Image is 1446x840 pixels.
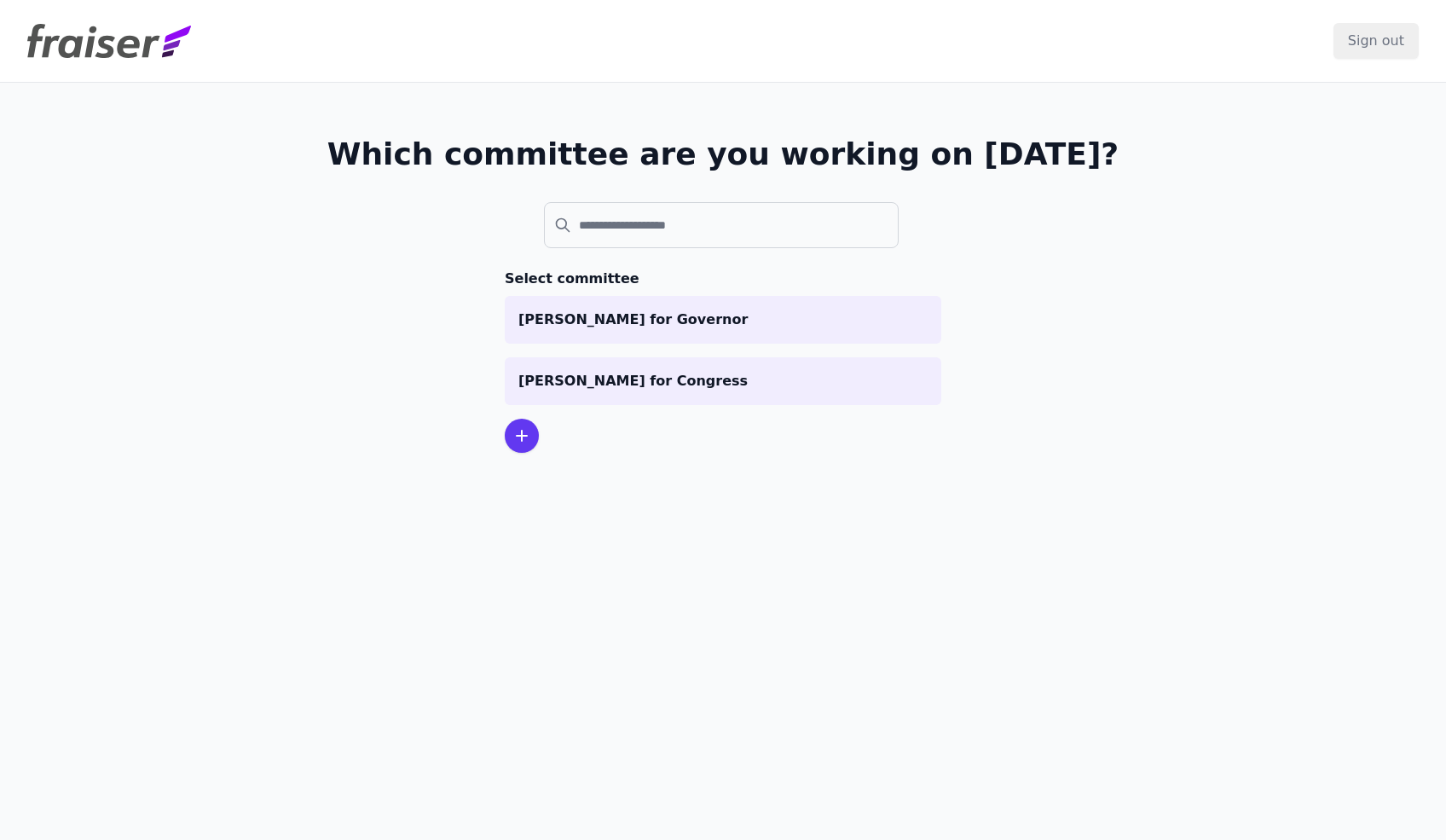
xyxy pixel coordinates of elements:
input: Sign out [1333,23,1419,59]
p: [PERSON_NAME] for Congress [518,371,928,391]
h3: Select committee [505,269,941,289]
a: [PERSON_NAME] for Congress [505,357,941,405]
p: [PERSON_NAME] for Governor [518,310,928,330]
a: [PERSON_NAME] for Governor [505,296,941,344]
h1: Which committee are you working on [DATE]? [327,137,1119,171]
img: Fraiser Logo [27,24,191,58]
